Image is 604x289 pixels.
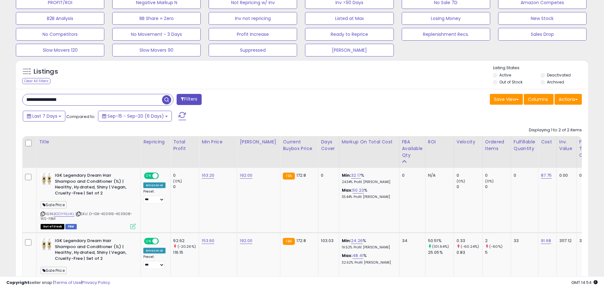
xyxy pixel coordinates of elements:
[41,201,67,208] span: Sale Price
[145,173,153,179] span: ON
[22,78,50,84] div: Clear All Filters
[428,139,451,145] div: ROI
[555,94,582,105] button: Actions
[498,28,587,41] button: Sales Drop
[402,139,423,159] div: FBA Available Qty
[559,173,572,178] div: 0.00
[457,179,465,184] small: (0%)
[342,238,394,250] div: %
[342,253,394,265] div: %
[54,279,81,286] a: Terms of Use
[351,238,363,244] a: 24.26
[16,44,104,56] button: Slow Movers 120
[143,255,166,269] div: Preset:
[559,139,574,152] div: Inv. value
[428,173,449,178] div: N/A
[559,238,572,244] div: 3117.12
[457,238,482,244] div: 0.33
[178,244,196,249] small: (-20.26%)
[16,12,104,25] button: B2B Analysis
[342,195,394,199] p: 33.44% Profit [PERSON_NAME]
[461,244,479,249] small: (-60.24%)
[571,279,598,286] span: 2025-10-10 14:54 GMT
[342,260,394,265] p: 32.62% Profit [PERSON_NAME]
[283,173,295,180] small: FBA
[283,238,295,245] small: FBA
[339,136,399,168] th: The percentage added to the cost of goods (COGS) that forms the calculator for Min & Max prices.
[143,139,168,145] div: Repricing
[489,244,503,249] small: (-60%)
[428,238,454,244] div: 50.51%
[6,279,29,286] strong: Copyright
[173,139,196,152] div: Total Profit
[342,173,394,184] div: %
[514,173,533,178] div: 0
[457,139,480,145] div: Velocity
[209,28,297,41] button: Profit Increase
[499,72,511,78] label: Active
[34,67,58,76] h5: Listings
[528,96,548,102] span: Columns
[143,189,166,204] div: Preset:
[432,244,449,249] small: (101.64%)
[541,238,551,244] a: 91.68
[499,79,523,85] label: Out of Stock
[41,211,133,221] span: | SKU: D-IGK-403915-403908-WS-FBM
[351,172,361,179] a: 32.17
[6,280,110,286] div: seller snap | |
[55,173,132,198] b: IGK Legendary Dream Hair Shampoo and Conditioner (1L) | Healthy, Hydrated, Shiny | Vegan, Cruelty...
[498,12,587,25] button: New Stock
[143,248,166,253] div: Amazon AI
[321,238,334,244] div: 103.03
[173,238,199,244] div: 92.62
[342,139,397,145] div: Markup on Total Cost
[485,173,511,178] div: 0
[485,139,508,152] div: Ordered Items
[66,114,95,120] span: Compared to:
[305,44,393,56] button: [PERSON_NAME]
[402,173,420,178] div: 0
[485,184,511,190] div: 0
[514,139,536,152] div: Fulfillable Quantity
[342,187,353,193] b: Max:
[579,238,589,244] div: 34
[342,172,351,178] b: Min:
[541,139,554,145] div: Cost
[342,180,394,184] p: 24.34% Profit [PERSON_NAME]
[173,250,199,255] div: 116.15
[457,250,482,255] div: 0.83
[65,224,77,229] span: FBM
[41,173,136,228] div: ASIN:
[283,139,315,152] div: Current Buybox Price
[490,94,523,105] button: Save View
[402,238,420,244] div: 34
[485,250,511,255] div: 5
[457,173,482,178] div: 0
[41,238,53,251] img: 41HEpTwOZPL._SL40_.jpg
[209,12,297,25] button: Inv not repricing
[240,139,277,145] div: [PERSON_NAME]
[353,253,363,259] a: 48.41
[485,238,511,244] div: 2
[579,139,591,159] div: FBA Total Qty
[547,72,571,78] label: Deactivated
[240,172,252,179] a: 192.00
[342,253,353,259] b: Max:
[98,111,172,122] button: Sep-15 - Sep-20 (6 Days)
[82,279,110,286] a: Privacy Policy
[305,28,393,41] button: Ready to Reprice
[541,172,552,179] a: 87.75
[579,173,589,178] div: 0
[112,12,201,25] button: BB Share = Zero
[41,267,67,274] span: Sale Price
[514,238,533,244] div: 33
[428,250,454,255] div: 25.05%
[342,238,351,244] b: Min:
[112,44,201,56] button: Slow Movers 90
[457,184,482,190] div: 0
[524,94,554,105] button: Columns
[158,173,168,179] span: OFF
[16,28,104,41] button: No Competitors
[158,239,168,244] span: OFF
[177,94,201,105] button: Filters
